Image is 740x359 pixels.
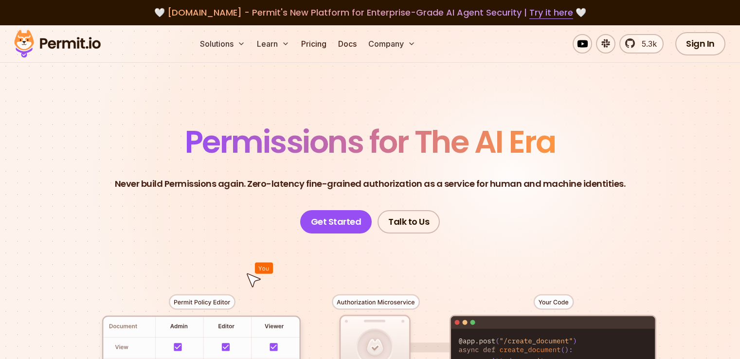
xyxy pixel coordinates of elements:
[196,34,249,54] button: Solutions
[300,210,372,233] a: Get Started
[675,32,725,55] a: Sign In
[167,6,573,18] span: [DOMAIN_NAME] - Permit's New Platform for Enterprise-Grade AI Agent Security |
[10,27,105,60] img: Permit logo
[253,34,293,54] button: Learn
[185,120,556,163] span: Permissions for The AI Era
[636,38,657,50] span: 5.3k
[297,34,330,54] a: Pricing
[334,34,361,54] a: Docs
[378,210,440,233] a: Talk to Us
[529,6,573,19] a: Try it here
[364,34,419,54] button: Company
[619,34,664,54] a: 5.3k
[23,6,717,19] div: 🤍 🤍
[115,177,626,191] p: Never build Permissions again. Zero-latency fine-grained authorization as a service for human and...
